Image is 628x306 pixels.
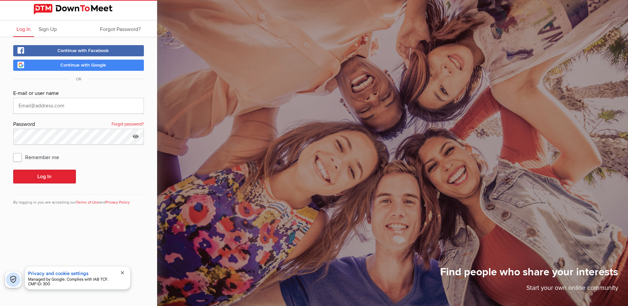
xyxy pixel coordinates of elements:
[76,200,99,205] a: Terms of Use
[39,26,57,33] span: Sign Up
[34,4,123,14] img: DownToMeet
[13,151,66,163] span: Remember me
[13,170,76,183] button: Log In
[13,45,144,56] a: Continue with Facebook
[13,60,144,71] a: Continue with Google
[13,89,144,98] div: E-mail or user name
[13,120,144,129] div: Password
[440,265,618,283] h1: Find people who share your interests
[112,120,144,129] a: Forgot password?
[100,26,141,33] span: Forgot Password?
[17,26,31,33] span: Log In
[13,194,144,206] div: By logging in you are accepting our and
[13,20,34,37] a: Log In
[57,48,109,53] span: Continue with Facebook
[13,98,144,114] input: Email@address.com
[440,283,618,296] p: Start your own online community
[97,20,144,37] a: Forgot Password?
[106,200,130,205] a: Privacy Policy
[60,62,106,68] span: Continue with Google
[35,20,60,37] a: Sign Up
[69,77,88,82] span: OR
